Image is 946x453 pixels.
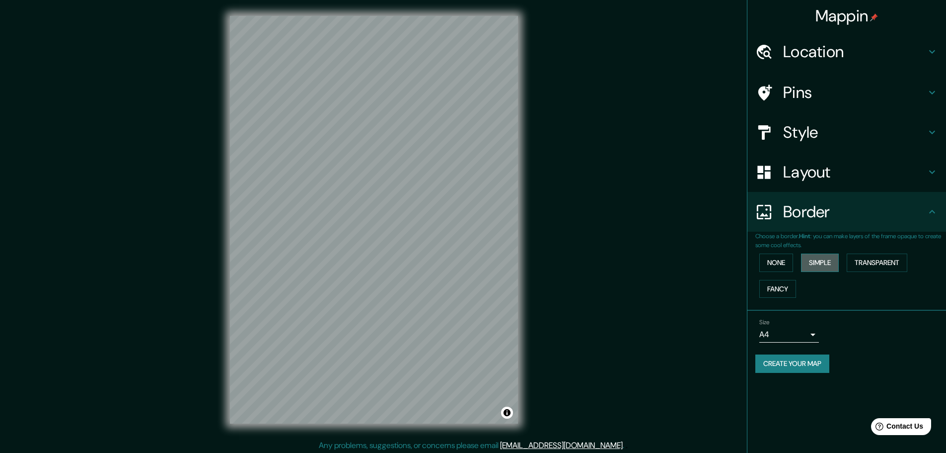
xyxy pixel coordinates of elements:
[747,152,946,192] div: Layout
[870,13,878,21] img: pin-icon.png
[747,112,946,152] div: Style
[799,232,810,240] b: Hint
[847,254,907,272] button: Transparent
[801,254,839,272] button: Simple
[783,202,926,222] h4: Border
[759,327,819,343] div: A4
[747,73,946,112] div: Pins
[783,122,926,142] h4: Style
[759,254,793,272] button: None
[747,192,946,232] div: Border
[319,440,624,452] p: Any problems, suggestions, or concerns please email .
[755,232,946,250] p: Choose a border. : you can make layers of the frame opaque to create some cool effects.
[783,42,926,62] h4: Location
[858,414,935,442] iframe: Help widget launcher
[759,280,796,298] button: Fancy
[500,440,623,451] a: [EMAIL_ADDRESS][DOMAIN_NAME]
[747,32,946,72] div: Location
[783,83,926,102] h4: Pins
[755,355,829,373] button: Create your map
[624,440,626,452] div: .
[759,318,770,327] label: Size
[783,162,926,182] h4: Layout
[626,440,628,452] div: .
[230,16,518,424] canvas: Map
[501,407,513,419] button: Toggle attribution
[815,6,878,26] h4: Mappin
